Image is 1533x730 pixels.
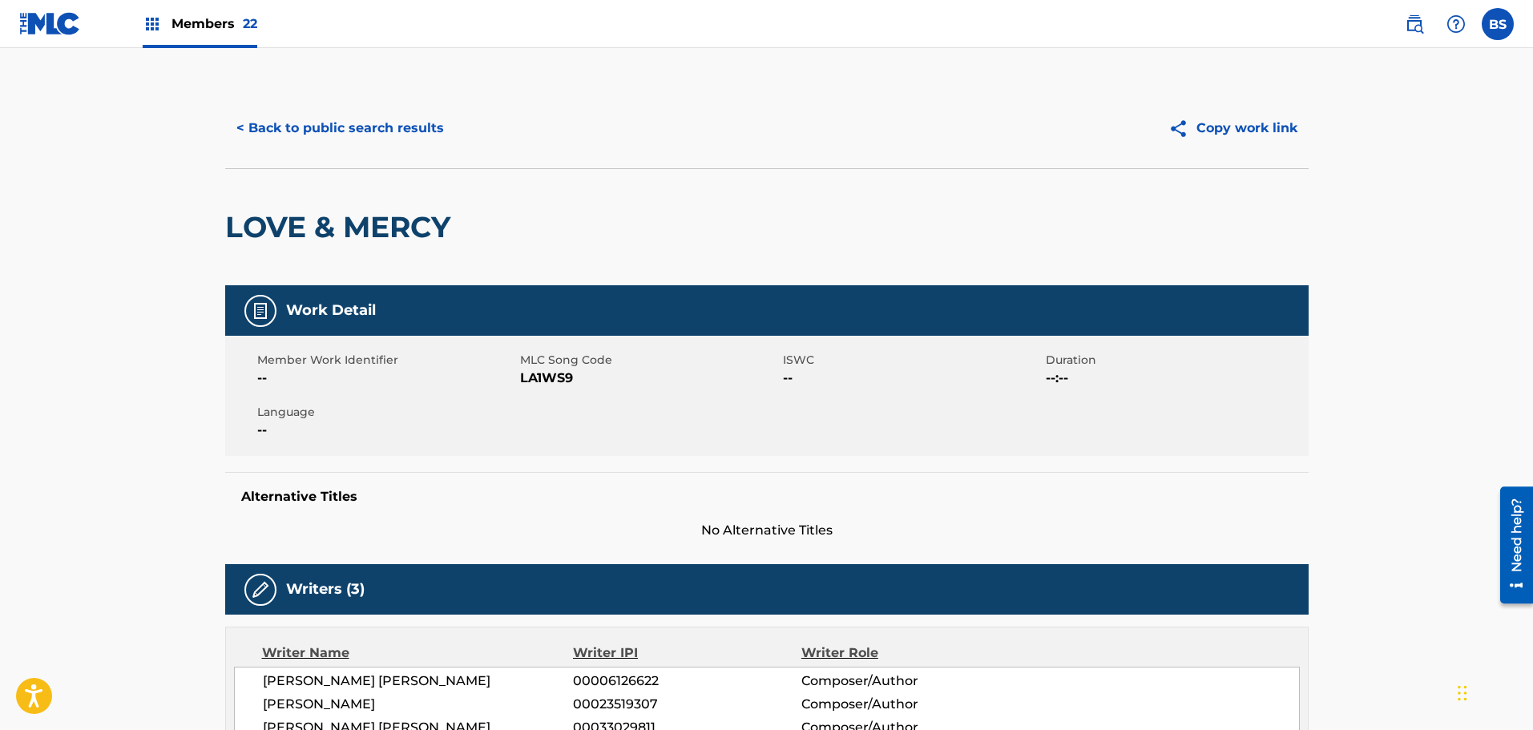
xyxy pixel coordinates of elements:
[1157,108,1309,148] button: Copy work link
[251,580,270,599] img: Writers
[143,14,162,34] img: Top Rightsholders
[171,14,257,33] span: Members
[1398,8,1430,40] a: Public Search
[286,580,365,599] h5: Writers (3)
[257,421,516,440] span: --
[573,695,801,714] span: 00023519307
[573,672,801,691] span: 00006126622
[19,12,81,35] img: MLC Logo
[1488,480,1533,609] iframe: Resource Center
[1046,369,1305,388] span: --:--
[1405,14,1424,34] img: search
[225,521,1309,540] span: No Alternative Titles
[263,695,574,714] span: [PERSON_NAME]
[801,643,1009,663] div: Writer Role
[225,108,455,148] button: < Back to public search results
[1453,653,1533,730] iframe: Chat Widget
[225,209,458,245] h2: LOVE & MERCY
[243,16,257,31] span: 22
[783,369,1042,388] span: --
[520,352,779,369] span: MLC Song Code
[1168,119,1196,139] img: Copy work link
[1446,14,1466,34] img: help
[801,672,1009,691] span: Composer/Author
[801,695,1009,714] span: Composer/Author
[286,301,376,320] h5: Work Detail
[251,301,270,321] img: Work Detail
[257,404,516,421] span: Language
[1458,669,1467,717] div: Drag
[263,672,574,691] span: [PERSON_NAME] [PERSON_NAME]
[1482,8,1514,40] div: User Menu
[520,369,779,388] span: LA1WS9
[1440,8,1472,40] div: Help
[241,489,1293,505] h5: Alternative Titles
[783,352,1042,369] span: ISWC
[257,352,516,369] span: Member Work Identifier
[257,369,516,388] span: --
[262,643,574,663] div: Writer Name
[1046,352,1305,369] span: Duration
[573,643,801,663] div: Writer IPI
